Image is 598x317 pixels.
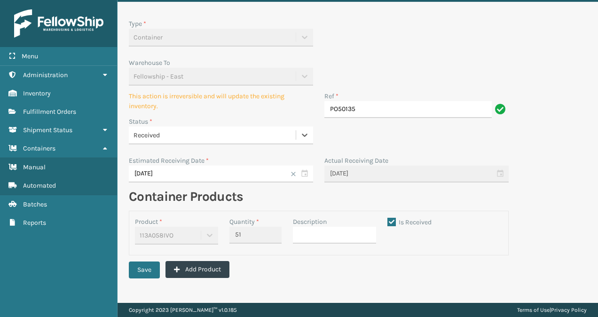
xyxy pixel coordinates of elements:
h2: Container Products [129,188,509,205]
label: Quantity [229,217,259,227]
label: Status [129,118,152,126]
span: Manual [23,163,46,171]
span: Shipment Status [23,126,72,134]
button: Add Product [165,261,229,278]
a: Privacy Policy [551,307,587,313]
p: Copyright 2023 [PERSON_NAME]™ v 1.0.185 [129,303,237,317]
img: logo [14,9,103,38]
span: Batches [23,200,47,208]
span: Received [134,130,160,140]
label: Ref [324,91,338,101]
span: Reports [23,219,46,227]
input: MM/DD/YYYY [129,166,313,182]
span: Menu [22,52,38,60]
span: Fulfillment Orders [23,108,76,116]
span: Containers [23,144,55,152]
p: This action is irreversible and will update the existing inventory. [129,91,313,111]
label: Is Received [387,218,432,226]
button: Save [129,262,160,278]
label: Type [129,20,146,28]
label: Product [135,218,162,226]
label: Warehouse To [129,59,170,67]
a: Terms of Use [517,307,550,313]
input: MM/DD/YYYY [324,166,509,182]
label: Estimated Receiving Date [129,157,209,165]
span: Automated [23,182,56,190]
div: | [517,303,587,317]
span: Inventory [23,89,51,97]
label: Actual Receiving Date [324,157,388,165]
span: Administration [23,71,68,79]
label: Description [293,217,327,227]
